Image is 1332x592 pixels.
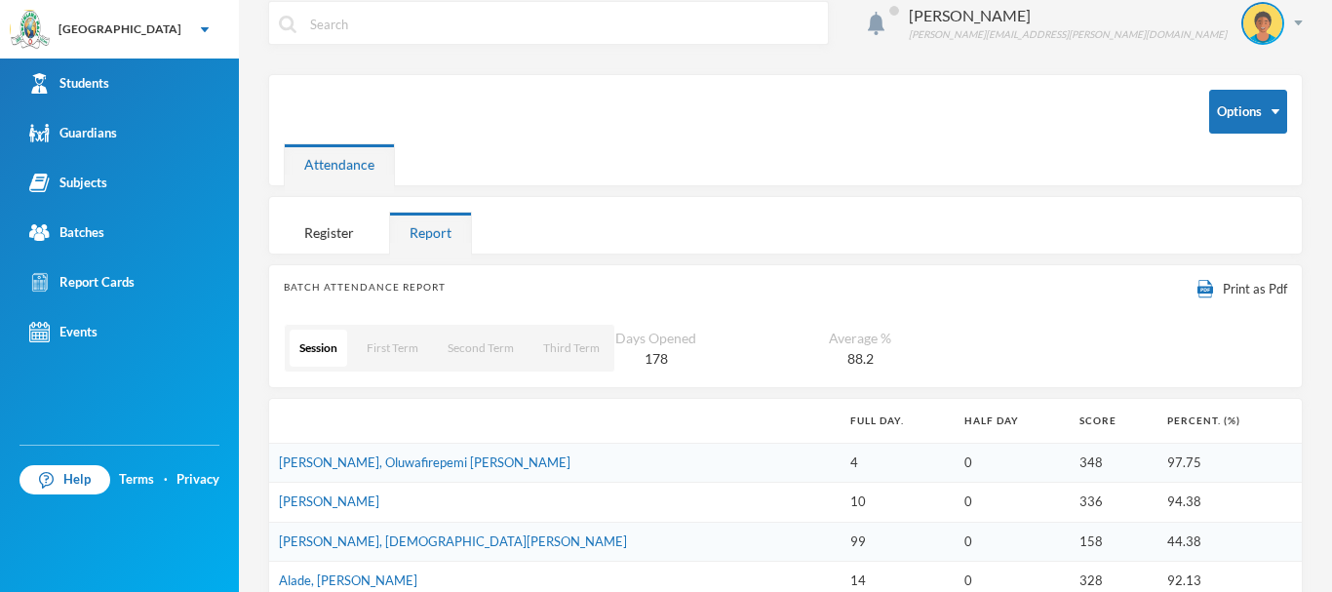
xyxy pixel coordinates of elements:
img: STUDENT [1243,4,1282,43]
input: Search [308,2,818,46]
img: search [279,16,296,33]
td: 158 [1070,522,1157,562]
a: Help [20,465,110,494]
button: Session [290,330,347,367]
td: 97.75 [1157,443,1302,483]
div: [PERSON_NAME] [909,4,1227,27]
th: Percent. (%) [1157,399,1302,443]
button: Second Term [438,330,524,367]
td: 0 [955,443,1070,483]
div: [GEOGRAPHIC_DATA] [59,20,181,38]
td: 4 [841,443,955,483]
th: score [1070,399,1157,443]
a: Terms [119,470,154,490]
div: Report Cards [29,272,135,293]
a: Alade, [PERSON_NAME] [279,572,417,588]
div: 88.2 [779,348,941,369]
td: 348 [1070,443,1157,483]
div: Batches [29,222,104,243]
td: 0 [955,483,1070,523]
div: Register [284,212,374,254]
a: [PERSON_NAME], [DEMOGRAPHIC_DATA][PERSON_NAME] [279,533,627,549]
div: 178 [615,348,696,369]
th: Full Day. [841,399,955,443]
button: First Term [357,330,428,367]
td: 99 [841,522,955,562]
div: Guardians [29,123,117,143]
div: · [164,470,168,490]
a: [PERSON_NAME] [279,493,379,509]
div: Average % [779,328,941,348]
img: logo [11,11,50,50]
td: 0 [955,522,1070,562]
td: 44.38 [1157,522,1302,562]
button: Options [1209,90,1287,134]
td: 336 [1070,483,1157,523]
a: [PERSON_NAME], Oluwafirepemi [PERSON_NAME] [279,454,570,470]
button: Third Term [533,330,609,367]
div: BATCH ATTENDANCE REPORT [284,280,1287,295]
th: Half Day [955,399,1070,443]
span: Print as Pdf [1223,280,1287,299]
div: Days Opened [615,328,696,348]
a: Privacy [176,470,219,490]
div: Report [389,212,472,254]
div: Students [29,73,109,94]
div: Attendance [284,143,395,185]
td: 10 [841,483,955,523]
div: Subjects [29,173,107,193]
td: 94.38 [1157,483,1302,523]
div: Events [29,322,98,342]
div: [PERSON_NAME][EMAIL_ADDRESS][PERSON_NAME][DOMAIN_NAME] [909,27,1227,42]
